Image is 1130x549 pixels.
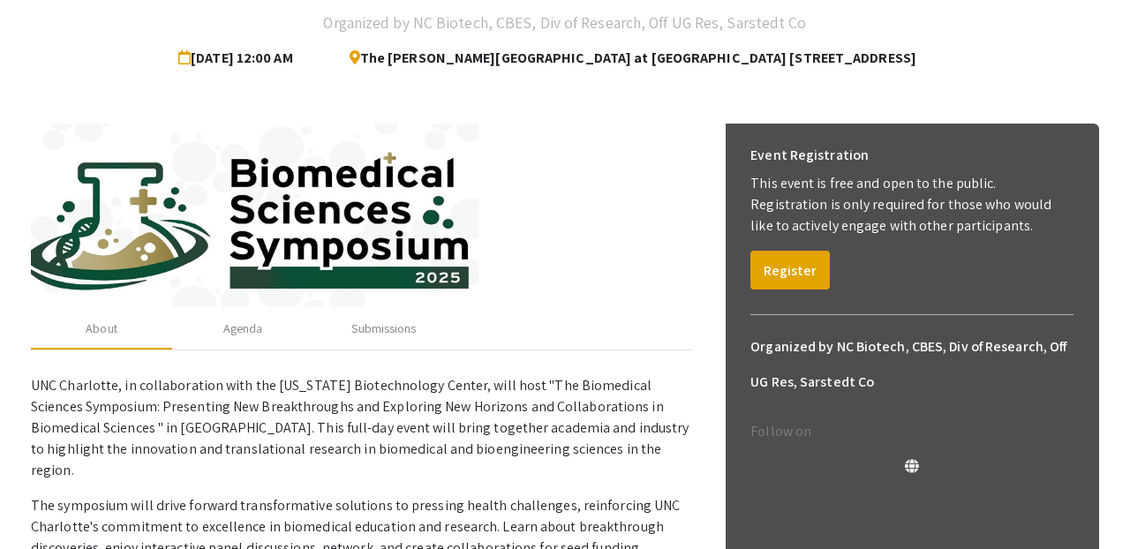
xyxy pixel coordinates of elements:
[335,41,916,76] span: The [PERSON_NAME][GEOGRAPHIC_DATA] at [GEOGRAPHIC_DATA] [STREET_ADDRESS]
[31,375,693,481] p: UNC Charlotte, in collaboration with the [US_STATE] Biotechnology Center, will host "The Biomedic...
[86,320,117,338] div: About
[750,173,1073,237] p: This event is free and open to the public. Registration is only required for those who would like...
[323,5,806,41] h4: Organized by NC Biotech, CBES, Div of Research, Off UG Res, Sarstedt Co
[13,470,75,536] iframe: Chat
[750,251,830,290] button: Register
[223,320,263,338] div: Agenda
[750,138,869,173] h6: Event Registration
[178,41,300,76] span: [DATE] 12:00 AM
[750,329,1073,400] h6: Organized by NC Biotech, CBES, Div of Research, Off UG Res, Sarstedt Co
[31,124,693,308] img: c1384964-d4cf-4e9d-8fb0-60982fefffba.jpg
[750,421,1073,442] p: Follow on
[351,320,416,338] div: Submissions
